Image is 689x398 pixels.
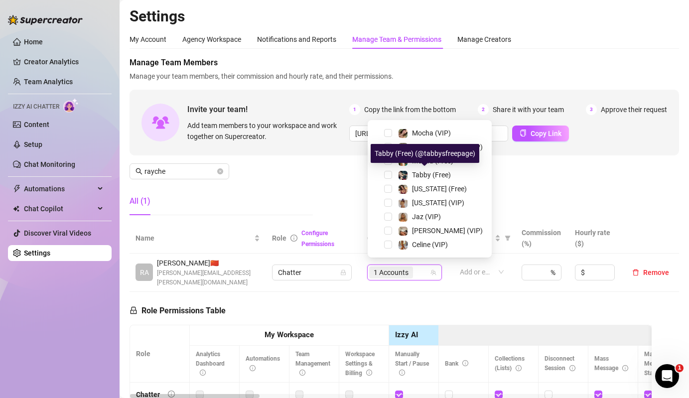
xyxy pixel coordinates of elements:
[187,120,345,142] span: Add team members to your workspace and work together on Supercreator.
[13,205,19,212] img: Chat Copilot
[130,71,679,82] span: Manage your team members, their commission and hourly rate, and their permissions.
[594,355,628,372] span: Mass Message
[384,199,392,207] span: Select tree node
[136,168,142,175] span: search
[412,185,467,193] span: [US_STATE] (Free)
[412,227,483,235] span: [PERSON_NAME] (VIP)
[24,78,73,86] a: Team Analytics
[278,265,346,280] span: Chatter
[384,213,392,221] span: Select tree node
[632,269,639,276] span: delete
[295,351,330,377] span: Team Management
[182,34,241,45] div: Agency Workspace
[371,144,479,163] div: Tabby (Free) (@tabbysfreepage)
[412,199,464,207] span: [US_STATE] (VIP)
[8,15,83,25] img: logo-BBDzfeDw.svg
[512,126,569,141] button: Copy Link
[257,34,336,45] div: Notifications and Reports
[290,235,297,242] span: info-circle
[130,7,679,26] h2: Settings
[399,227,408,236] img: Chloe (VIP)
[24,249,50,257] a: Settings
[299,370,305,376] span: info-circle
[457,34,511,45] div: Manage Creators
[217,168,223,174] button: close-circle
[246,355,280,372] span: Automations
[345,351,375,377] span: Workspace Settings & Billing
[384,143,392,151] span: Select tree node
[24,181,95,197] span: Automations
[144,166,215,177] input: Search members
[130,305,226,317] h5: Role Permissions Table
[301,230,334,248] a: Configure Permissions
[130,223,266,254] th: Name
[157,258,260,268] span: [PERSON_NAME] 🇨🇳
[349,104,360,115] span: 1
[272,234,286,242] span: Role
[24,54,104,70] a: Creator Analytics
[644,351,668,377] span: Mass Message Stats
[586,104,597,115] span: 3
[412,171,451,179] span: Tabby (Free)
[24,201,95,217] span: Chat Copilot
[531,130,561,137] span: Copy Link
[130,57,679,69] span: Manage Team Members
[399,171,408,180] img: Tabby (Free)
[399,185,408,194] img: Georgia (Free)
[399,370,405,376] span: info-circle
[24,121,49,129] a: Content
[503,231,513,246] span: filter
[24,229,91,237] a: Discover Viral Videos
[24,38,43,46] a: Home
[364,104,456,115] span: Copy the link from the bottom
[13,185,21,193] span: thunderbolt
[13,102,59,112] span: Izzy AI Chatter
[601,104,667,115] span: Approve their request
[136,233,252,244] span: Name
[545,355,575,372] span: Disconnect Session
[412,143,483,151] span: [PERSON_NAME] (VIP)
[384,171,392,179] span: Select tree node
[384,185,392,193] span: Select tree node
[265,330,314,339] strong: My Workspace
[628,266,673,278] button: Remove
[352,34,441,45] div: Manage Team & Permissions
[374,267,409,278] span: 1 Accounts
[399,199,408,208] img: Georgia (VIP)
[520,130,527,136] span: copy
[643,268,669,276] span: Remove
[366,370,372,376] span: info-circle
[395,330,418,339] strong: Izzy AI
[462,360,468,366] span: info-circle
[676,364,684,372] span: 1
[130,325,190,382] th: Role
[369,266,413,278] span: 1 Accounts
[430,269,436,275] span: team
[412,129,451,137] span: Mocha (VIP)
[157,268,260,287] span: [PERSON_NAME][EMAIL_ADDRESS][PERSON_NAME][DOMAIN_NAME]
[200,370,206,376] span: info-circle
[569,365,575,371] span: info-circle
[505,235,511,241] span: filter
[399,213,408,222] img: Jaz (VIP)
[250,365,256,371] span: info-circle
[367,233,433,244] span: Creator accounts
[140,267,149,278] span: RA
[384,227,392,235] span: Select tree node
[187,103,349,116] span: Invite your team!
[130,306,138,314] span: lock
[399,129,408,138] img: Mocha (VIP)
[655,364,679,388] iframe: Intercom live chat
[495,355,525,372] span: Collections (Lists)
[63,98,79,113] img: AI Chatter
[445,360,468,367] span: Bank
[478,104,489,115] span: 2
[196,351,225,377] span: Analytics Dashboard
[516,365,522,371] span: info-circle
[569,223,622,254] th: Hourly rate ($)
[622,365,628,371] span: info-circle
[340,269,346,275] span: lock
[516,223,569,254] th: Commission (%)
[168,391,175,398] span: info-circle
